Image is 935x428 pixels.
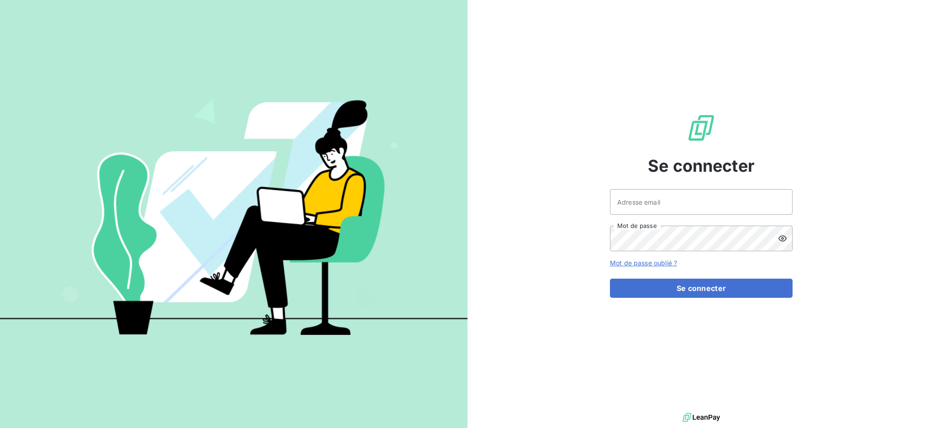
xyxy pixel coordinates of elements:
img: logo [683,411,720,424]
a: Mot de passe oublié ? [610,259,677,267]
img: Logo LeanPay [687,113,716,143]
button: Se connecter [610,279,793,298]
input: placeholder [610,189,793,215]
span: Se connecter [648,153,755,178]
